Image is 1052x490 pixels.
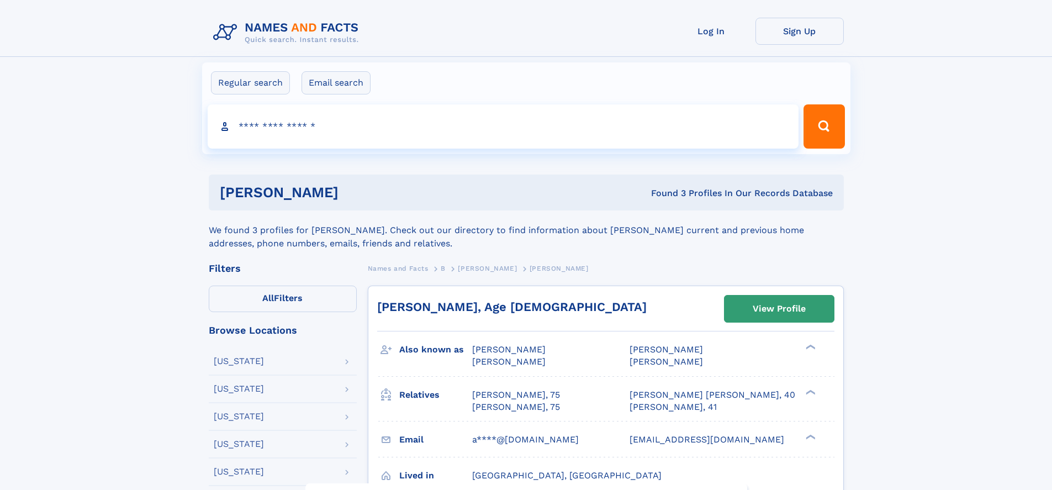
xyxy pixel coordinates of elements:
span: [EMAIL_ADDRESS][DOMAIN_NAME] [630,434,784,445]
div: Browse Locations [209,325,357,335]
div: [US_STATE] [214,467,264,476]
label: Email search [302,71,371,94]
label: Filters [209,286,357,312]
div: View Profile [753,296,806,322]
span: [GEOGRAPHIC_DATA], [GEOGRAPHIC_DATA] [472,470,662,481]
span: B [441,265,446,272]
h3: Also known as [399,340,472,359]
a: [PERSON_NAME], 75 [472,389,560,401]
span: [PERSON_NAME] [630,356,703,367]
h3: Lived in [399,466,472,485]
div: [US_STATE] [214,357,264,366]
button: Search Button [803,104,844,149]
span: [PERSON_NAME] [530,265,589,272]
div: [US_STATE] [214,440,264,449]
a: Names and Facts [368,261,429,275]
span: All [262,293,274,303]
a: Log In [667,18,755,45]
span: [PERSON_NAME] [458,265,517,272]
a: Sign Up [755,18,844,45]
h3: Email [399,430,472,449]
span: [PERSON_NAME] [630,344,703,355]
div: ❯ [803,388,816,396]
div: Found 3 Profiles In Our Records Database [495,187,833,199]
div: We found 3 profiles for [PERSON_NAME]. Check out our directory to find information about [PERSON_... [209,210,844,250]
div: [US_STATE] [214,412,264,421]
h3: Relatives [399,386,472,404]
div: [US_STATE] [214,384,264,393]
div: ❯ [803,344,816,351]
a: [PERSON_NAME], Age [DEMOGRAPHIC_DATA] [377,300,647,314]
div: ❯ [803,433,816,440]
a: [PERSON_NAME] [458,261,517,275]
h1: [PERSON_NAME] [220,186,495,199]
a: [PERSON_NAME] [PERSON_NAME], 40 [630,389,795,401]
a: [PERSON_NAME], 41 [630,401,717,413]
a: B [441,261,446,275]
span: [PERSON_NAME] [472,356,546,367]
input: search input [208,104,799,149]
label: Regular search [211,71,290,94]
a: [PERSON_NAME], 75 [472,401,560,413]
div: Filters [209,264,357,273]
a: View Profile [725,296,834,322]
span: [PERSON_NAME] [472,344,546,355]
img: Logo Names and Facts [209,18,368,48]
